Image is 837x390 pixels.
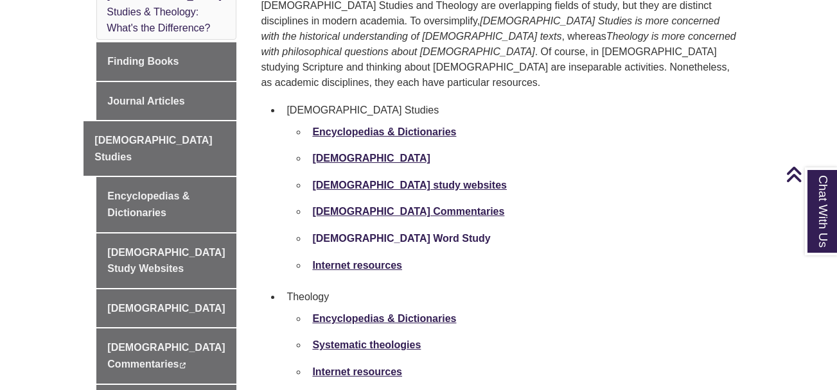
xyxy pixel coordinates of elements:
[312,126,456,137] a: Encyclopedias & Dictionaries
[96,177,236,232] a: Encyclopedias & Dictionaries
[96,42,236,81] a: Finding Books
[312,260,402,271] a: Internet resources
[96,233,236,288] a: [DEMOGRAPHIC_DATA] Study Websites
[96,82,236,121] a: Journal Articles
[786,165,834,183] a: Back to Top
[261,31,736,57] em: Theology is more concerned with philosophical questions about [DEMOGRAPHIC_DATA]
[179,362,186,368] i: This link opens in a new window
[94,135,212,162] span: [DEMOGRAPHIC_DATA] Studies
[312,180,507,191] a: [DEMOGRAPHIC_DATA] study websites
[84,121,236,176] a: [DEMOGRAPHIC_DATA] Studies
[312,153,430,164] a: [DEMOGRAPHIC_DATA]
[281,284,748,390] li: Theology
[312,313,456,324] a: Encyclopedias & Dictionaries
[261,15,719,42] em: [DEMOGRAPHIC_DATA] Studies is more concerned with the historical understanding of [DEMOGRAPHIC_DA...
[312,366,402,377] a: Internet resources
[96,328,236,383] a: [DEMOGRAPHIC_DATA] Commentaries
[312,206,504,217] a: [DEMOGRAPHIC_DATA] Commentaries
[96,289,236,328] a: [DEMOGRAPHIC_DATA]
[312,233,490,244] a: [DEMOGRAPHIC_DATA] Word Study
[312,339,421,350] a: Systematic theologies
[281,97,748,284] li: [DEMOGRAPHIC_DATA] Studies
